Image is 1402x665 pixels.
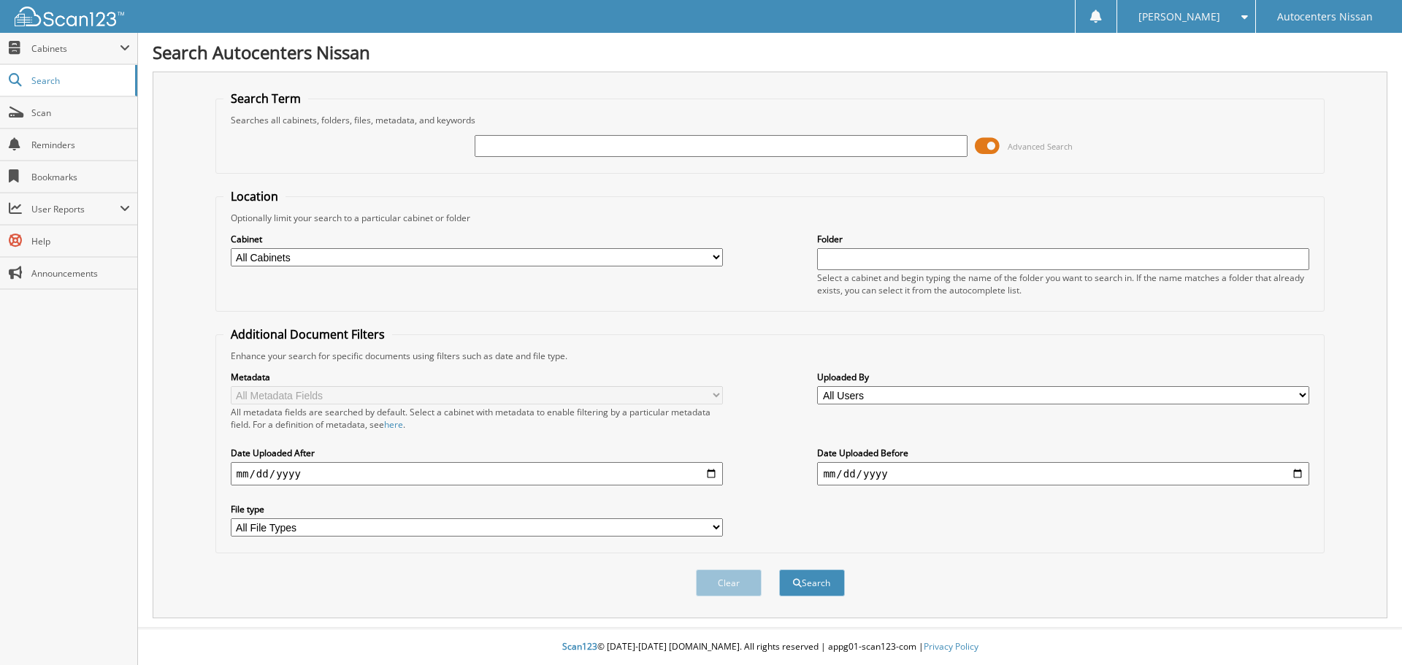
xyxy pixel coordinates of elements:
button: Search [779,569,845,596]
span: Help [31,235,130,247]
div: All metadata fields are searched by default. Select a cabinet with metadata to enable filtering b... [231,406,723,431]
h1: Search Autocenters Nissan [153,40,1387,64]
legend: Additional Document Filters [223,326,392,342]
label: Date Uploaded Before [817,447,1309,459]
span: [PERSON_NAME] [1138,12,1220,21]
input: end [817,462,1309,485]
span: Bookmarks [31,171,130,183]
label: Cabinet [231,233,723,245]
div: © [DATE]-[DATE] [DOMAIN_NAME]. All rights reserved | appg01-scan123-com | [138,629,1402,665]
span: Search [31,74,128,87]
span: Cabinets [31,42,120,55]
span: Scan123 [562,640,597,653]
a: Privacy Policy [924,640,978,653]
span: Announcements [31,267,130,280]
label: Metadata [231,371,723,383]
span: Reminders [31,139,130,151]
div: Select a cabinet and begin typing the name of the folder you want to search in. If the name match... [817,272,1309,296]
label: Folder [817,233,1309,245]
label: Date Uploaded After [231,447,723,459]
div: Optionally limit your search to a particular cabinet or folder [223,212,1317,224]
span: Advanced Search [1008,141,1073,152]
span: Scan [31,107,130,119]
legend: Search Term [223,91,308,107]
label: Uploaded By [817,371,1309,383]
button: Clear [696,569,762,596]
span: Autocenters Nissan [1277,12,1373,21]
legend: Location [223,188,286,204]
div: Enhance your search for specific documents using filters such as date and file type. [223,350,1317,362]
div: Searches all cabinets, folders, files, metadata, and keywords [223,114,1317,126]
span: User Reports [31,203,120,215]
img: scan123-logo-white.svg [15,7,124,26]
input: start [231,462,723,485]
label: File type [231,503,723,515]
a: here [384,418,403,431]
